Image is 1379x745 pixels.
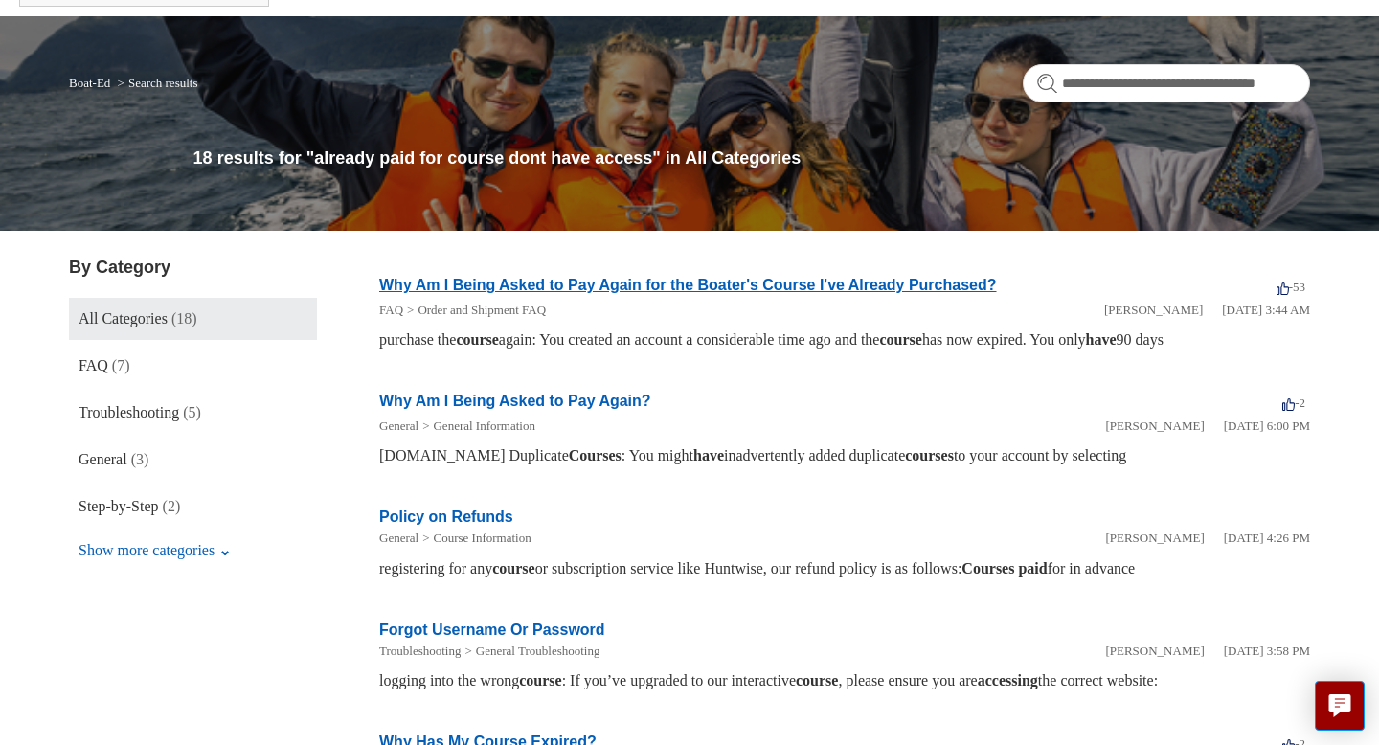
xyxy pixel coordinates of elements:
li: [PERSON_NAME] [1105,529,1204,548]
em: accessing [978,672,1038,689]
a: All Categories (18) [69,298,317,340]
a: Why Am I Being Asked to Pay Again for the Boater's Course I've Already Purchased? [379,277,997,293]
span: All Categories [79,310,168,327]
a: Course Information [433,531,531,545]
a: Why Am I Being Asked to Pay Again? [379,393,651,409]
li: Order and Shipment FAQ [403,301,546,320]
a: Troubleshooting [379,643,461,658]
em: Courses [961,560,1014,576]
em: course [796,672,838,689]
a: General [379,418,418,433]
time: 01/05/2024, 18:00 [1224,418,1310,433]
li: General Troubleshooting [461,642,599,661]
li: Boat-Ed [69,76,114,90]
li: Search results [114,76,198,90]
em: Courses [569,447,622,463]
em: course [879,331,921,348]
a: Step-by-Step (2) [69,485,317,528]
span: Step-by-Step [79,498,159,514]
button: Live chat [1315,681,1365,731]
span: (5) [183,404,201,420]
input: Search [1023,64,1310,102]
a: FAQ (7) [69,345,317,387]
li: General [379,529,418,548]
li: General Information [418,417,535,436]
a: General [379,531,418,545]
div: [DOMAIN_NAME] Duplicate : You might inadvertently added duplicate to your account by selecting [379,444,1310,467]
a: Troubleshooting (5) [69,392,317,434]
em: course [456,331,498,348]
span: Troubleshooting [79,404,179,420]
a: FAQ [379,303,403,317]
span: (18) [171,310,197,327]
button: Show more categories [69,532,240,569]
a: Boat-Ed [69,76,110,90]
time: 01/29/2024, 16:26 [1224,531,1310,545]
span: FAQ [79,357,108,373]
time: 05/20/2025, 15:58 [1224,643,1310,658]
div: logging into the wrong : If you’ve upgraded to our interactive , please ensure you are the correc... [379,669,1310,692]
a: General (3) [69,439,317,481]
em: courses [905,447,954,463]
li: [PERSON_NAME] [1105,642,1204,661]
span: -53 [1277,280,1305,294]
em: course [492,560,534,576]
li: [PERSON_NAME] [1105,417,1204,436]
h1: 18 results for "already paid for course dont have access" in All Categories [193,146,1310,171]
a: Order and Shipment FAQ [418,303,546,317]
span: General [79,451,127,467]
li: FAQ [379,301,403,320]
li: Troubleshooting [379,642,461,661]
a: Forgot Username Or Password [379,621,605,638]
a: General Information [433,418,534,433]
li: Course Information [418,529,531,548]
span: (3) [131,451,149,467]
span: -2 [1282,395,1305,410]
em: have [1086,331,1117,348]
em: course [519,672,561,689]
span: (2) [163,498,181,514]
em: have [693,447,724,463]
li: General [379,417,418,436]
em: paid [1018,560,1047,576]
div: purchase the again: You created an account a considerable time ago and the has now expired. You o... [379,328,1310,351]
a: Policy on Refunds [379,508,513,525]
time: 03/16/2022, 03:44 [1222,303,1310,317]
li: [PERSON_NAME] [1104,301,1203,320]
div: registering for any or subscription service like Huntwise, our refund policy is as follows: for i... [379,557,1310,580]
span: (7) [112,357,130,373]
a: General Troubleshooting [476,643,600,658]
h3: By Category [69,255,317,281]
